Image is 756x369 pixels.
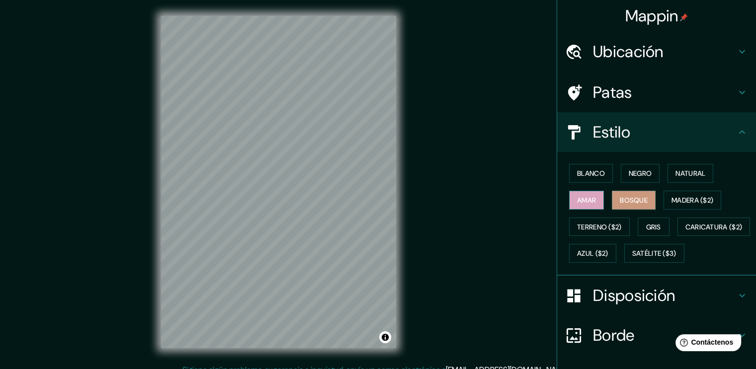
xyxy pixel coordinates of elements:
iframe: Lanzador de widgets de ayuda [668,330,745,358]
button: Gris [638,218,670,236]
font: Estilo [593,122,630,143]
font: Negro [629,169,652,178]
div: Estilo [557,112,756,152]
div: Patas [557,73,756,112]
font: Caricatura ($2) [685,222,743,231]
font: Azul ($2) [577,249,608,258]
font: Natural [675,169,705,178]
font: Gris [646,222,661,231]
button: Satélite ($3) [624,244,684,263]
button: Amar [569,191,604,210]
button: Madera ($2) [664,191,721,210]
font: Bosque [620,196,648,205]
font: Mappin [625,5,678,26]
font: Satélite ($3) [632,249,676,258]
div: Ubicación [557,32,756,72]
font: Disposición [593,285,675,306]
font: Ubicación [593,41,664,62]
button: Caricatura ($2) [677,218,751,236]
font: Patas [593,82,632,103]
button: Bosque [612,191,656,210]
font: Blanco [577,169,605,178]
font: Amar [577,196,596,205]
font: Madera ($2) [672,196,713,205]
button: Blanco [569,164,613,183]
button: Terreno ($2) [569,218,630,236]
font: Terreno ($2) [577,222,622,231]
button: Azul ($2) [569,244,616,263]
button: Negro [621,164,660,183]
canvas: Mapa [161,16,396,348]
button: Natural [668,164,713,183]
font: Borde [593,325,635,346]
div: Disposición [557,276,756,315]
button: Activar o desactivar atribución [379,331,391,343]
img: pin-icon.png [680,13,688,21]
div: Borde [557,315,756,355]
